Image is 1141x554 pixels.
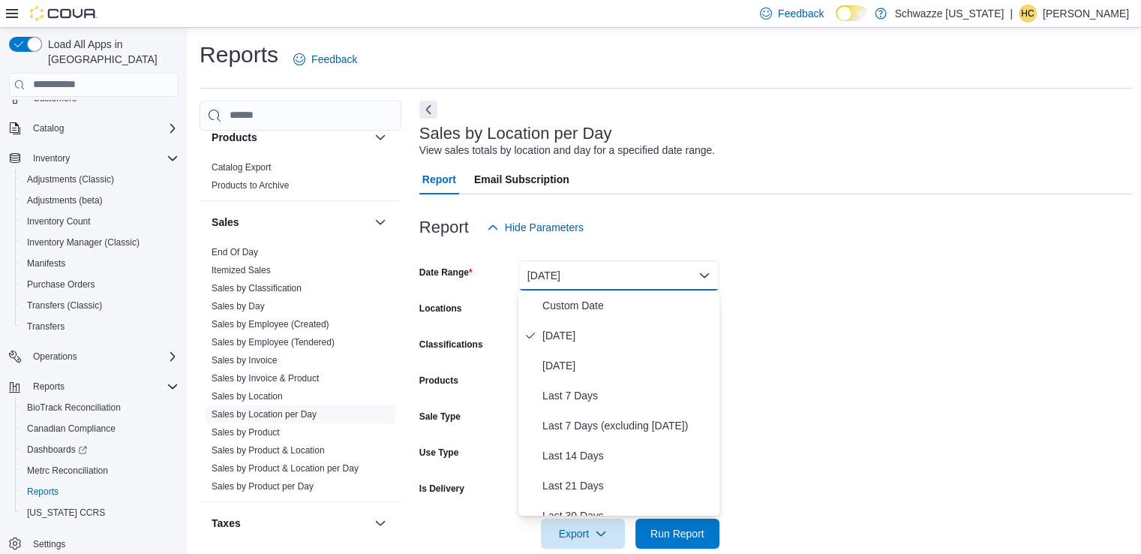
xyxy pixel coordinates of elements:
span: Inventory [27,149,179,167]
a: Sales by Employee (Tendered) [212,337,335,348]
span: Sales by Day [212,300,265,312]
label: Products [419,375,458,387]
span: Load All Apps in [GEOGRAPHIC_DATA] [42,37,179,67]
span: Metrc Reconciliation [21,462,179,480]
button: [US_STATE] CCRS [15,502,185,523]
a: Dashboards [15,439,185,460]
button: Run Report [635,519,719,549]
a: Adjustments (beta) [21,191,109,209]
input: Dark Mode [836,5,867,21]
span: Reports [33,381,65,393]
a: Reports [21,483,65,501]
a: Inventory Manager (Classic) [21,233,146,251]
h3: Taxes [212,516,241,531]
span: HC [1021,5,1034,23]
h3: Sales by Location per Day [419,125,612,143]
button: Purchase Orders [15,274,185,295]
a: Sales by Classification [212,283,302,294]
span: Last 7 Days (excluding [DATE]) [542,417,713,435]
a: Purchase Orders [21,275,101,294]
span: Hide Parameters [505,220,584,235]
h1: Reports [200,40,278,70]
span: Feedback [778,6,824,21]
span: Last 30 Days [542,507,713,525]
a: Adjustments (Classic) [21,170,120,188]
div: Products [200,158,401,200]
a: Canadian Compliance [21,420,122,438]
label: Date Range [419,266,473,279]
h3: Products [212,130,257,145]
button: Metrc Reconciliation [15,460,185,481]
span: Catalog Export [212,161,271,173]
button: Reports [3,376,185,397]
label: Is Delivery [419,483,464,495]
button: Inventory [3,148,185,169]
button: BioTrack Reconciliation [15,397,185,418]
div: Holly Carpenter [1019,5,1037,23]
button: Adjustments (Classic) [15,169,185,190]
span: Settings [27,534,179,552]
span: Sales by Product per Day [212,480,314,492]
button: Reports [27,378,71,396]
span: Email Subscription [474,164,569,194]
button: Inventory [27,149,76,167]
button: Adjustments (beta) [15,190,185,211]
a: Transfers [21,318,71,336]
span: Sales by Product [212,426,280,438]
a: Sales by Employee (Created) [212,319,329,330]
span: Transfers [27,321,65,333]
button: Taxes [212,516,368,531]
button: Transfers [15,316,185,337]
button: Canadian Compliance [15,418,185,439]
button: Next [419,101,437,119]
img: Cova [30,6,98,21]
a: Metrc Reconciliation [21,462,114,480]
button: Catalog [3,118,185,139]
label: Sale Type [419,411,461,423]
span: Washington CCRS [21,504,179,522]
span: Transfers (Classic) [27,300,102,312]
button: Transfers (Classic) [15,295,185,316]
span: Sales by Employee (Tendered) [212,336,335,348]
span: Sales by Location [212,390,283,402]
button: Taxes [371,514,389,532]
p: | [1010,5,1013,23]
div: Select listbox [518,291,719,516]
span: Sales by Employee (Created) [212,318,329,330]
a: Sales by Location [212,391,283,402]
span: Manifests [21,254,179,272]
span: Operations [33,351,77,363]
span: Sales by Product & Location per Day [212,462,359,474]
span: Last 21 Days [542,477,713,495]
span: Sales by Location per Day [212,408,317,420]
a: Sales by Day [212,301,265,312]
a: Sales by Invoice & Product [212,373,319,384]
label: Classifications [419,339,483,351]
span: Manifests [27,257,65,269]
button: Export [541,519,625,549]
span: Adjustments (beta) [21,191,179,209]
span: Transfers (Classic) [21,297,179,315]
a: Itemized Sales [212,265,271,275]
div: View sales totals by location and day for a specified date range. [419,143,715,158]
span: Dashboards [27,444,87,456]
span: Settings [33,538,65,550]
span: Purchase Orders [21,275,179,294]
span: Sales by Invoice & Product [212,372,319,384]
button: [DATE] [518,260,719,291]
span: Catalog [27,119,179,137]
a: Sales by Product & Location [212,445,325,456]
span: End Of Day [212,246,258,258]
span: Catalog [33,122,64,134]
div: Sales [200,243,401,501]
span: Inventory Manager (Classic) [27,236,140,248]
a: Transfers (Classic) [21,297,108,315]
label: Locations [419,303,462,315]
button: Inventory Manager (Classic) [15,232,185,253]
a: Inventory Count [21,212,97,230]
button: Operations [3,346,185,367]
p: Schwazze [US_STATE] [894,5,1004,23]
span: Inventory Count [27,215,91,227]
span: Products to Archive [212,179,289,191]
span: Sales by Invoice [212,354,277,366]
